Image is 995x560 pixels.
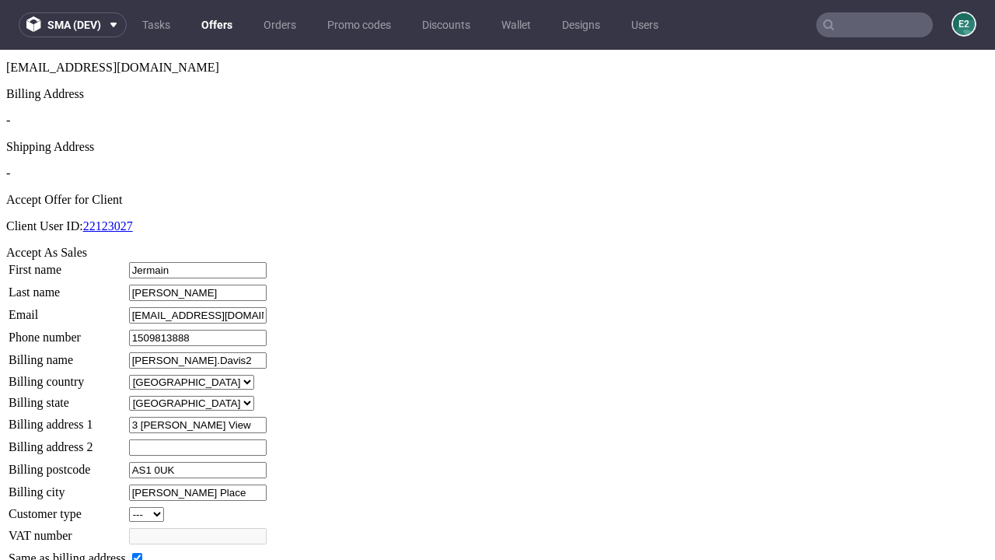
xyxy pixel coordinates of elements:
a: Wallet [492,12,540,37]
a: Discounts [413,12,480,37]
a: Users [622,12,668,37]
div: Accept Offer for Client [6,143,989,157]
span: [EMAIL_ADDRESS][DOMAIN_NAME] [6,11,219,24]
span: - [6,117,10,130]
td: Billing city [8,434,127,452]
a: Orders [254,12,305,37]
div: Billing Address [6,37,989,51]
td: Billing state [8,345,127,362]
td: Same as billing address [8,500,127,517]
span: sma (dev) [47,19,101,30]
td: VAT number [8,478,127,495]
td: Billing address 2 [8,389,127,407]
span: - [6,64,10,77]
td: Billing country [8,324,127,341]
a: 22123027 [83,170,133,183]
a: Offers [192,12,242,37]
div: Shipping Address [6,90,989,104]
div: Accept As Sales [6,196,989,210]
a: Designs [553,12,609,37]
td: Phone number [8,279,127,297]
a: Promo codes [318,12,400,37]
td: Billing address 1 [8,366,127,384]
td: Billing postcode [8,411,127,429]
td: Billing name [8,302,127,320]
td: Last name [8,234,127,252]
a: Tasks [133,12,180,37]
td: Email [8,257,127,275]
td: Customer type [8,457,127,473]
button: sma (dev) [19,12,127,37]
figcaption: e2 [953,13,975,35]
p: Client User ID: [6,170,989,184]
td: First name [8,212,127,229]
